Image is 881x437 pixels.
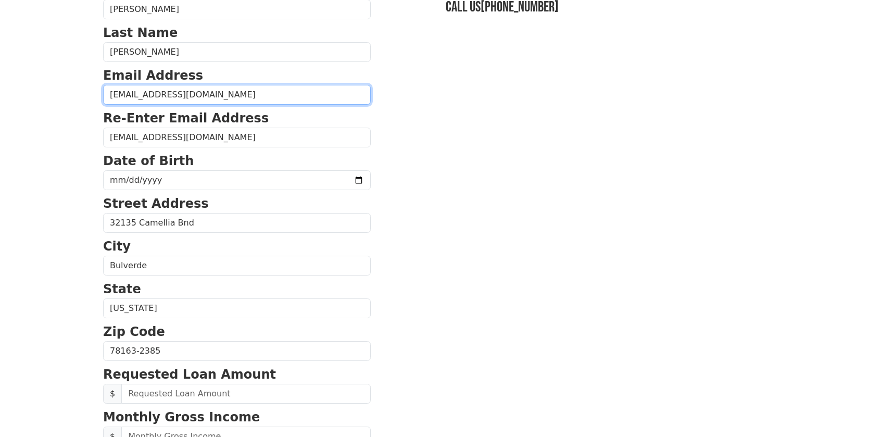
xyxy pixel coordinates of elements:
[103,282,141,296] strong: State
[103,154,194,168] strong: Date of Birth
[103,256,371,276] input: City
[103,85,371,105] input: Email Address
[103,324,165,339] strong: Zip Code
[103,213,371,233] input: Street Address
[103,408,371,427] p: Monthly Gross Income
[121,384,371,404] input: Requested Loan Amount
[103,341,371,361] input: Zip Code
[103,367,276,382] strong: Requested Loan Amount
[103,42,371,62] input: Last Name
[103,128,371,147] input: Re-Enter Email Address
[103,68,203,83] strong: Email Address
[103,26,178,40] strong: Last Name
[103,384,122,404] span: $
[103,239,131,254] strong: City
[103,196,209,211] strong: Street Address
[103,111,269,126] strong: Re-Enter Email Address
